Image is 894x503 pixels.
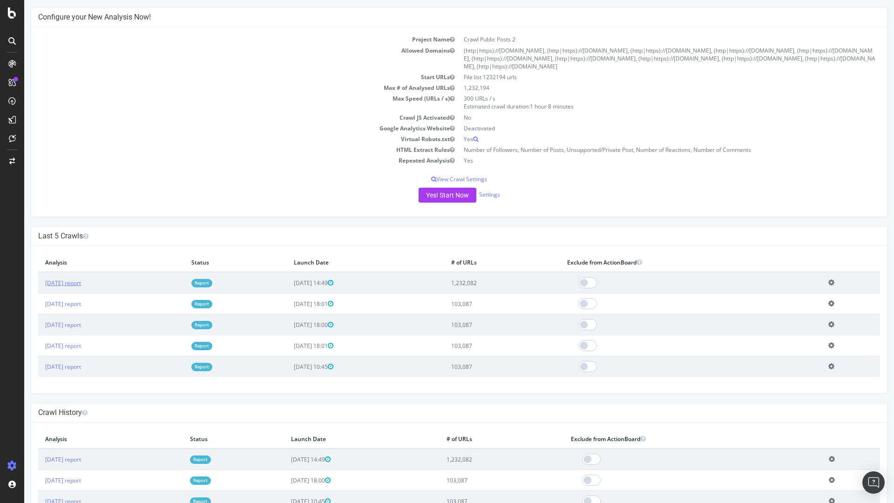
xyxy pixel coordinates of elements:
td: Number of Followers, Number of Posts, Unsupported/Private Post, Number of Reactions, Number of Co... [435,144,856,155]
td: 103,087 [420,293,536,314]
h4: Crawl History [14,408,856,417]
div: Open Intercom Messenger [862,471,885,494]
a: Report [167,300,188,308]
td: File list 1232194 urls [435,72,856,82]
span: [DATE] 18:00 [267,476,306,484]
th: Analysis [14,253,160,272]
span: 1 hour 8 minutes [506,102,549,110]
td: Max Speed (URLs / s) [14,93,435,112]
td: 103,087 [415,470,540,491]
th: Exclude from ActionBoard [536,253,797,272]
a: Report [166,476,187,484]
a: [DATE] report [21,321,57,329]
p: View Crawl Settings [14,175,856,183]
td: (http|https)://[DOMAIN_NAME], (http|https)://[DOMAIN_NAME], (http|https)://[DOMAIN_NAME], (http|h... [435,45,856,72]
a: Report [167,363,188,371]
a: [DATE] report [21,455,57,463]
a: [DATE] report [21,476,57,484]
button: Yes! Start Now [394,188,452,203]
td: Crawl JS Activated [14,112,435,123]
td: HTML Extract Rules [14,144,435,155]
td: Crawl Public Posts 2 [435,34,856,45]
td: Start URLs [14,72,435,82]
th: Exclude from ActionBoard [540,429,798,449]
h4: Configure your New Analysis Now! [14,13,856,22]
th: Launch Date [263,253,420,272]
span: [DATE] 18:01 [270,342,309,350]
td: Deactivated [435,123,856,134]
td: Project Name [14,34,435,45]
th: # of URLs [420,253,536,272]
a: Report [167,342,188,350]
a: [DATE] report [21,279,57,287]
td: No [435,112,856,123]
td: 103,087 [420,356,536,377]
span: [DATE] 14:49 [267,455,306,463]
a: Report [166,455,187,463]
a: [DATE] report [21,342,57,350]
th: # of URLs [415,429,540,449]
th: Launch Date [260,429,415,449]
td: Virtual Robots.txt [14,134,435,144]
td: 1,232,082 [415,449,540,470]
td: Yes [435,134,856,144]
td: 103,087 [420,335,536,356]
td: Allowed Domains [14,45,435,72]
th: Analysis [14,429,159,449]
span: [DATE] 10:45 [270,363,309,371]
span: [DATE] 14:49 [270,279,309,287]
a: Report [167,279,188,287]
a: Settings [455,191,476,199]
td: 1,232,082 [420,272,536,293]
td: Yes [435,155,856,166]
td: Max # of Analysed URLs [14,82,435,93]
span: [DATE] 18:01 [270,300,309,308]
td: 103,087 [420,314,536,335]
td: Repeated Analysis [14,155,435,166]
a: Report [167,321,188,329]
td: 1,232,194 [435,82,856,93]
h4: Last 5 Crawls [14,231,856,241]
td: Google Analytics Website [14,123,435,134]
th: Status [159,429,260,449]
span: [DATE] 18:00 [270,321,309,329]
th: Status [160,253,263,272]
a: [DATE] report [21,363,57,371]
a: [DATE] report [21,300,57,308]
td: 300 URLs / s Estimated crawl duration: [435,93,856,112]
